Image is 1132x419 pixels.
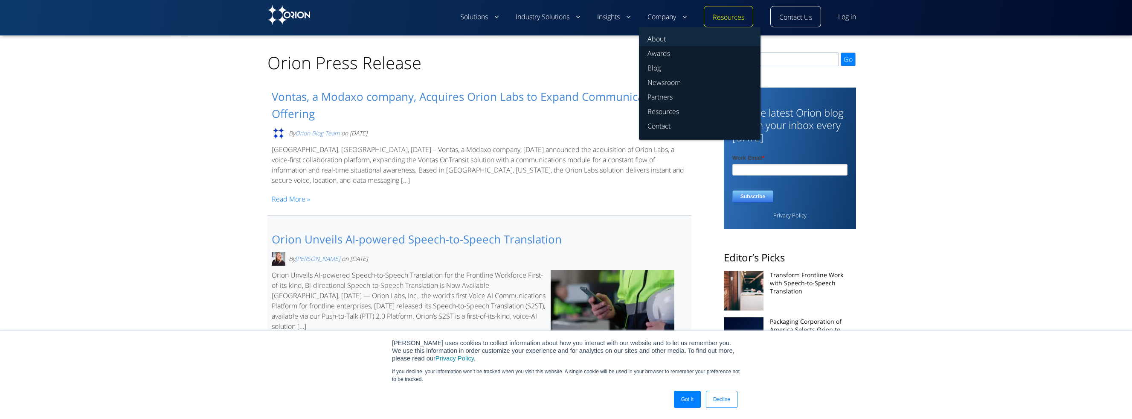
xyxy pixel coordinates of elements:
a: Got It [674,391,701,408]
a: Contact [639,119,760,140]
a: Transform Frontline Work with Speech-to-Speech Translation [770,271,856,295]
a: Blog [639,61,760,75]
a: Insights [597,12,630,22]
a: Contact Us [779,12,812,23]
a: Privacy Policy [773,211,807,220]
img: Avatar photo [272,252,285,266]
a: [PERSON_NAME] [295,255,340,263]
p: Orion Unveils AI-powered Speech-to-Speech Translation for the Frontline Workforce First-of-its-ki... [272,270,546,331]
a: Newsroom [639,75,760,90]
a: Decline [706,391,737,408]
span: By [289,129,341,138]
time: [DATE] [350,129,367,137]
a: Packaging Corporation of America Selects Orion to Provide Real-Time Language Translation for Logi... [770,317,856,350]
h3: Get the latest Orion blog post in your inbox every [DATE] [732,106,848,144]
a: Log in [838,12,856,22]
a: About [639,27,760,46]
iframe: Form 1 [732,154,848,210]
h1: Orion Press Release [267,47,691,73]
a: Company [647,12,687,22]
a: Partners [639,90,760,104]
iframe: Chat Widget [978,320,1132,419]
a: Resources [713,12,744,23]
span: on [342,255,348,263]
a: Orion Blog Team [295,129,340,138]
a: Vontas, a Modaxo company, Acquires Orion Labs to Expand Communication Offering [272,89,664,122]
span: on [341,129,348,137]
a: Industry Solutions [516,12,580,22]
span: By [289,255,342,263]
a: Solutions [460,12,499,22]
a: Awards [639,46,760,61]
span: [PERSON_NAME] uses cookies to collect information about how you interact with our website and to ... [392,340,734,362]
p: [GEOGRAPHIC_DATA], [GEOGRAPHIC_DATA], [DATE] – Vontas, a Modaxo company, [DATE] announced the acq... [272,144,687,185]
input: Go [841,53,856,66]
img: Packaging Corp of America chooses Orion's Language Translation [724,317,763,357]
a: Orion Unveils AI-powered Speech-to-Speech Translation [272,231,562,247]
a: Read More » [272,194,310,205]
h2: Editor’s Picks [724,250,856,264]
img: Orion [267,5,310,25]
a: Resources [639,104,760,119]
p: If you decline, your information won’t be tracked when you visit this website. A single cookie wi... [392,368,740,383]
a: Privacy Policy [435,355,474,362]
img: Avatar photo [272,126,285,140]
time: [DATE] [350,255,368,263]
